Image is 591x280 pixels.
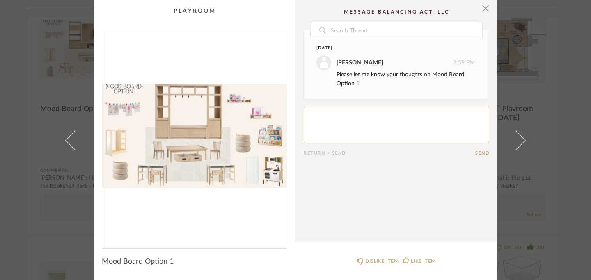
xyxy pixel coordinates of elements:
[330,22,482,39] input: Search Thread
[475,150,489,156] button: Send
[304,150,475,156] div: Return = Send
[365,257,399,265] div: DISLIKE ITEM
[316,45,460,51] div: [DATE]
[337,58,383,67] div: [PERSON_NAME]
[102,257,174,266] span: Mood Board Option 1
[102,30,287,242] img: 19f0fa1d-6141-4fe8-987f-c996d2780976_1000x1000.jpg
[337,70,475,88] div: Please let me know your thoughts on Mood Board Option 1
[411,257,435,265] div: LIKE ITEM
[102,30,287,242] div: 0
[316,55,475,70] div: 8:59 PM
